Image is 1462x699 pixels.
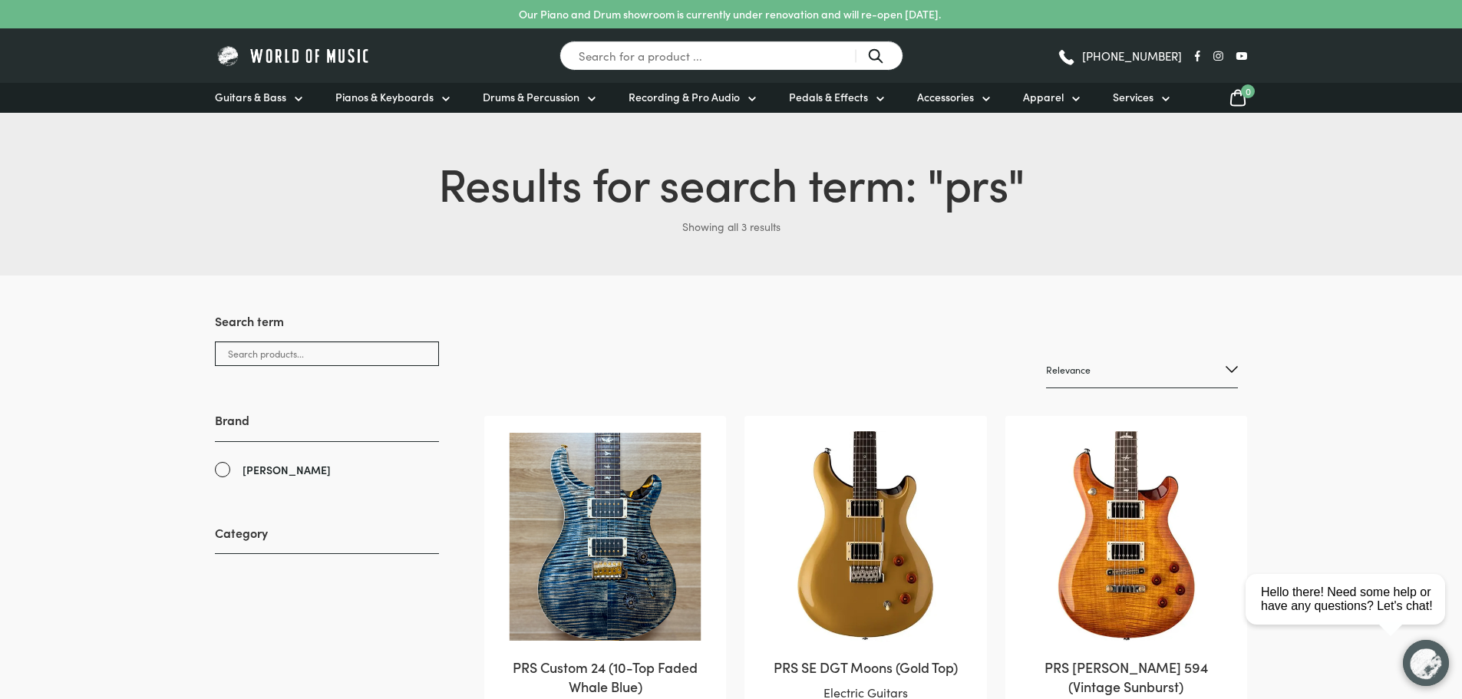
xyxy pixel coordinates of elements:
h1: Results for search term: " " [215,150,1247,214]
h3: Category [215,524,439,554]
p: Showing all 3 results [215,214,1247,239]
span: Recording & Pro Audio [629,89,740,105]
h2: PRS SE DGT Moons (Gold Top) [760,658,971,677]
span: prs [944,150,1008,214]
img: World of Music [215,44,372,68]
h3: Search term [215,312,439,341]
h2: PRS Custom 24 (10-Top Faded Whale Blue) [500,658,711,696]
p: Our Piano and Drum showroom is currently under renovation and will re-open [DATE]. [519,6,941,22]
input: Search products... [215,341,439,366]
input: Search for a product ... [559,41,903,71]
h3: Brand [215,411,439,441]
a: [PERSON_NAME] [215,461,439,479]
span: Apparel [1023,89,1064,105]
span: Pedals & Effects [789,89,868,105]
span: Accessories [917,89,974,105]
iframe: Chat with our support team [1239,530,1462,699]
span: [PHONE_NUMBER] [1082,50,1182,61]
span: Services [1113,89,1153,105]
img: PRS Custom 24 (10-Top Faded Whale Blue) [500,431,711,642]
a: [PHONE_NUMBER] [1057,45,1182,68]
span: Drums & Percussion [483,89,579,105]
div: Brand [215,411,439,478]
img: Paul Reed Smith SE DGT Gold Top Electric Guitar Front [760,431,971,642]
span: Guitars & Bass [215,89,286,105]
span: 0 [1241,84,1255,98]
span: Pianos & Keyboards [335,89,434,105]
h2: PRS [PERSON_NAME] 594 (Vintage Sunburst) [1021,658,1232,696]
select: Shop order [1046,352,1238,388]
span: [PERSON_NAME] [243,461,331,479]
img: Paul Reed Smith SE McCarty 594 Vintage Sunburst Electric Guitar Front [1021,431,1232,642]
